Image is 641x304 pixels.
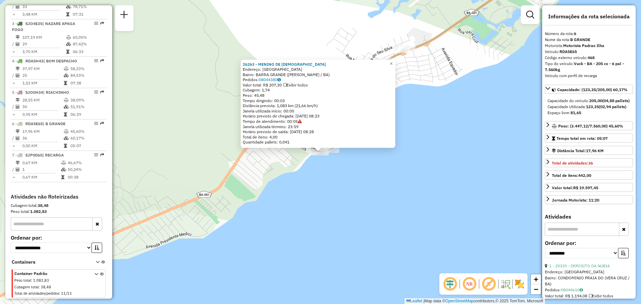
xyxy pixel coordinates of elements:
[12,135,15,141] td: /
[25,153,42,158] span: SJP0D65
[22,48,66,55] td: 3,70 KM
[243,113,393,119] div: Horário previsto de chegada: [DATE] 08:23
[573,185,598,190] strong: R$ 19.597,45
[12,21,75,32] span: | NAZARE APAGA FOGO
[243,67,393,72] div: Endereço: [GEOGRAPHIC_DATA]
[118,8,131,23] a: Nova sessão e pesquisa
[589,293,613,298] span: Exibir todos
[16,73,20,77] i: Total de Atividades
[243,62,326,67] strong: 26263 - MENINO DE [DEMOGRAPHIC_DATA]
[531,274,541,284] a: Zoom in
[531,284,541,294] a: Zoom out
[442,276,458,292] span: Ocultar deslocamento
[61,291,72,296] span: 11/13
[16,98,20,102] i: Distância Total
[243,103,393,108] div: Distância prevista: 1,083 km (21,66 km/h)
[100,21,104,25] em: Rota exportada
[31,278,32,283] span: :
[548,98,630,104] div: Capacidade do veículo:
[534,285,538,293] span: −
[545,214,633,220] h4: Atividades
[22,41,66,47] td: 29
[545,158,633,167] a: Total de atividades:36
[12,11,15,18] td: =
[12,103,15,110] td: /
[59,291,60,296] span: :
[25,21,42,26] span: SJO4E35
[552,148,604,154] div: Distância Total:
[549,263,610,268] a: 1 - 29329 - DEPOSITO DA NUBIA
[42,153,64,158] span: | RECARGA
[72,41,104,47] td: 87,42%
[243,108,393,114] div: Janela utilizada início: 00:00
[14,271,86,277] span: Container Padrão
[64,129,69,133] i: % de utilização do peso
[66,5,71,9] i: % de utilização da cubagem
[277,78,281,82] i: Observações
[259,77,281,82] a: 08044380
[22,11,66,18] td: 3,48 KM
[22,65,63,72] td: 37,97 KM
[94,121,98,125] em: Opções
[12,80,15,86] td: =
[41,285,51,289] span: 38,48
[12,58,77,63] span: 4 -
[11,209,107,215] div: Peso total:
[558,123,623,128] span: Peso: (3.447,12/7.560,00) 45,60%
[16,67,20,71] i: Distância Total
[66,42,71,46] i: % de utilização da cubagem
[64,144,67,148] i: Tempo total em rota
[445,299,474,303] a: OpenStreetMap
[243,87,393,93] div: Cubagem: 1,74
[70,65,104,72] td: 58,33%
[545,293,633,299] div: Valor total: R$ 1.194,08
[588,161,593,166] strong: 36
[545,61,624,72] strong: Vuck - BA - 205 cx - 6 pal - 7.560kg
[12,121,65,126] span: 6 -
[66,12,69,16] i: Tempo total em rota
[91,243,102,253] button: Ordem crescente
[12,72,15,79] td: /
[12,21,75,32] span: 3 -
[500,279,511,289] img: Fluxo de ruas
[64,81,67,85] i: Tempo total em rota
[16,42,20,46] i: Total de Atividades
[552,197,599,203] div: Jornada Motorista: 11:20
[72,3,104,10] td: 78,71%
[14,285,39,289] span: Cubagem total
[243,129,393,134] div: Horário previsto de saída: [DATE] 08:28
[72,48,104,55] td: 06:33
[11,234,107,242] label: Ordenar por:
[43,90,69,95] span: | RIACHINHO
[16,168,20,172] i: Total de Atividades
[70,111,104,118] td: 06:29
[243,77,393,82] div: Pedidos:
[602,98,630,103] strong: (04,88 pallets)
[571,110,581,115] strong: 81,65
[22,111,63,118] td: 0,95 KM
[25,90,43,95] span: SJO0H34
[64,98,69,102] i: % de utilização do peso
[589,98,602,103] strong: 205,00
[545,43,633,49] div: Motorista:
[243,72,393,77] div: Bairro: BARRA GRANDE ([PERSON_NAME] / BA)
[12,142,15,149] td: =
[94,21,98,25] em: Opções
[70,72,104,79] td: 84,53%
[545,73,633,79] div: Veículo com perfil de recarga
[61,161,66,165] i: % de utilização do peso
[545,275,633,287] div: Bairro: CONDOMINIO PRAIA DO (VERA CRUZ / BA)
[545,133,633,142] a: Tempo total em rota: 05:07
[298,119,302,124] a: Sem service time
[14,278,31,283] span: Peso total
[33,278,49,283] span: 1.082,83
[545,195,633,204] a: Jornada Motorista: 11:20
[545,287,633,293] div: Pedidos:
[30,209,47,214] strong: 1.082,83
[545,95,633,118] div: Capacidade: (123,35/205,00) 60,17%
[578,173,591,178] strong: 442,00
[22,34,66,41] td: 107,19 KM
[557,87,628,92] span: Capacidade: (123,35/205,00) 60,17%
[243,62,393,145] div: Tempo de atendimento: 00:05
[11,203,107,209] div: Cubagem total:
